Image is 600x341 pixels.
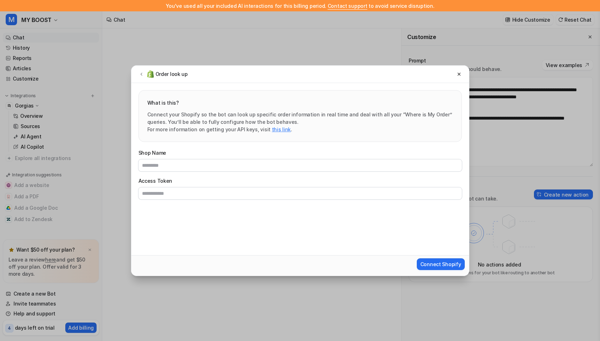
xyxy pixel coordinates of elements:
[272,126,291,132] a: this link
[138,177,462,185] label: Access Token
[420,260,461,268] span: Connect Shopify
[147,99,453,106] h3: What is this?
[156,70,188,78] h2: Order look up
[147,111,453,133] div: Connect your Shopify so the bot can look up specific order information in real time and deal with...
[417,258,465,270] button: Connect Shopify
[147,70,154,78] img: chat
[138,149,462,156] label: Shop Name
